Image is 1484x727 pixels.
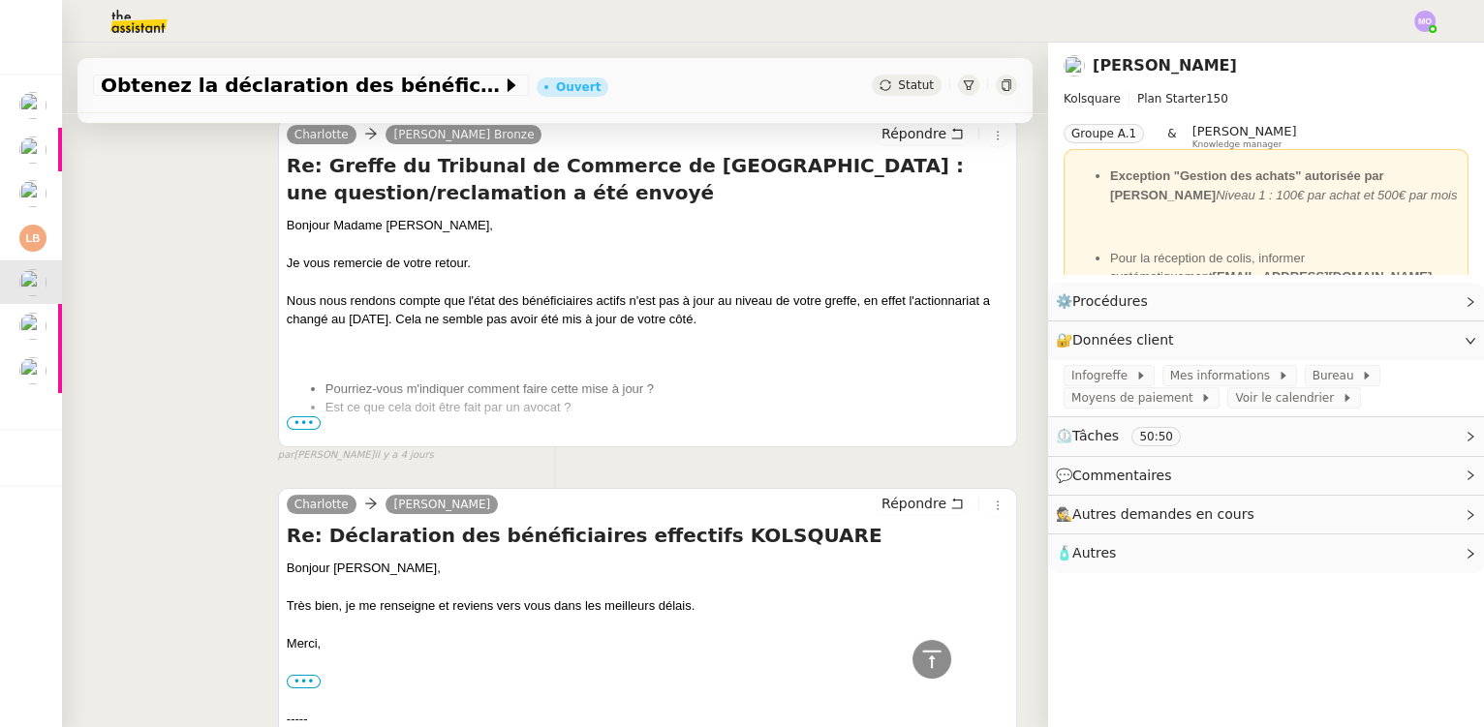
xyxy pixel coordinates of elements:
[278,447,434,464] small: [PERSON_NAME]
[325,398,1008,417] li: Est ce que cela doit être fait par un avocat ?
[19,313,46,340] img: users%2FfjlNmCTkLiVoA3HQjY3GA5JXGxb2%2Favatar%2Fstarofservice_97480retdsc0392.png
[386,496,498,513] a: [PERSON_NAME]
[1048,496,1484,533] div: 🕵️Autres demandes en cours
[1064,92,1121,106] span: Kolsquare
[1064,55,1085,76] img: users%2FgeBNsgrICCWBxRbiuqfStKJvnT43%2Favatar%2F643e594d886881602413a30f_1666712378186.jpeg
[1056,329,1182,351] span: 🔐
[19,136,46,164] img: users%2FfjlNmCTkLiVoA3HQjY3GA5JXGxb2%2Favatar%2Fstarofservice_97480retdsc0392.png
[1110,249,1461,287] li: Pour la réception de colis, informer systématiquement
[1072,545,1116,560] span: Autres
[278,447,294,464] span: par
[374,447,433,464] span: il y a 4 jours
[325,379,1008,399] li: Pourriez-vous m'indiquer comment faire cette mise à jour ?
[287,216,1008,235] div: Bonjour Madame [PERSON_NAME],
[287,416,322,430] span: •••
[287,152,1008,206] h4: Re: Greffe du Tribunal de Commerce de [GEOGRAPHIC_DATA] : une question/reclamation a été envoyé
[287,496,356,513] a: Charlotte
[875,123,971,144] button: Répondre
[1056,290,1157,313] span: ⚙️
[287,254,1008,273] div: Je vous remercie de votre retour.
[1056,545,1116,560] span: 🧴
[1137,92,1206,106] span: Plan Starter
[1093,56,1237,75] a: [PERSON_NAME]
[556,81,601,93] div: Ouvert
[1072,332,1174,348] span: Données client
[19,225,46,252] img: svg
[898,78,934,92] span: Statut
[1072,428,1119,443] span: Tâches
[875,493,971,514] button: Répondre
[1170,366,1278,385] span: Mes informations
[1064,124,1144,143] nz-tag: Groupe A.1
[1048,417,1484,455] div: ⏲️Tâches 50:50
[1414,11,1436,32] img: svg
[1048,283,1484,320] div: ⚙️Procédures
[1313,366,1362,385] span: Bureau
[1048,321,1484,359] div: 🔐Données client
[287,559,1008,578] div: Bonjour [PERSON_NAME],
[287,126,356,143] a: Charlotte
[1192,124,1297,138] span: [PERSON_NAME]
[1056,468,1180,483] span: 💬
[1056,428,1197,443] span: ⏲️
[1167,124,1176,149] span: &
[1206,92,1228,106] span: 150
[1072,293,1148,309] span: Procédures
[1235,388,1341,408] span: Voir le calendrier
[287,675,322,688] label: •••
[1071,388,1200,408] span: Moyens de paiement
[1192,139,1283,150] span: Knowledge manager
[19,92,46,119] img: users%2FfjlNmCTkLiVoA3HQjY3GA5JXGxb2%2Favatar%2Fstarofservice_97480retdsc0392.png
[287,596,1008,616] div: Très bien, je me renseigne et reviens vers vous dans les meilleurs délais.
[1071,366,1135,385] span: Infogreffe
[19,357,46,384] img: users%2F2TyHGbgGwwZcFhdWHiwf3arjzPD2%2Favatar%2F1545394186276.jpeg
[287,634,1008,653] div: Merci,
[1131,427,1181,446] nz-tag: 50:50
[1216,188,1457,202] em: Niveau 1 : 100€ par achat et 500€ par mois
[1192,124,1297,149] app-user-label: Knowledge manager
[881,494,946,513] span: Répondre
[1110,168,1384,202] strong: Exception "Gestion des achats" autorisée par [PERSON_NAME]
[19,269,46,296] img: users%2FgeBNsgrICCWBxRbiuqfStKJvnT43%2Favatar%2F643e594d886881602413a30f_1666712378186.jpeg
[1048,534,1484,572] div: 🧴Autres
[1072,468,1171,483] span: Commentaires
[1048,457,1484,495] div: 💬Commentaires
[1213,269,1433,284] strong: [EMAIL_ADDRESS][DOMAIN_NAME]
[287,522,1008,549] h4: Re: Déclaration des bénéficiaires effectifs KOLSQUARE
[386,126,541,143] a: [PERSON_NAME] Bronze
[1072,506,1254,522] span: Autres demandes en cours
[19,180,46,207] img: users%2FfjlNmCTkLiVoA3HQjY3GA5JXGxb2%2Favatar%2Fstarofservice_97480retdsc0392.png
[287,291,1008,329] div: Nous nous rendons compte que l'état des bénéficiaires actifs n'est pas à jour au niveau de votre ...
[881,124,946,143] span: Répondre
[1056,506,1263,522] span: 🕵️
[101,76,502,95] span: Obtenez la déclaration des bénéficiaires effectifs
